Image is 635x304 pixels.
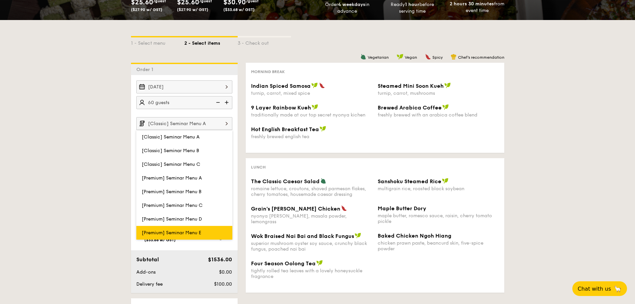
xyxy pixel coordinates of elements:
[136,281,163,287] span: Delivery fee
[131,37,184,47] div: 1 - Select menu
[382,1,442,15] div: Ready before serving time
[131,7,162,12] span: ($27.90 w/ GST)
[136,256,159,263] span: Subtotal
[318,1,377,15] div: Order in advance
[355,233,361,239] img: icon-vegan.f8ff3823.svg
[251,83,311,89] span: Indian Spiced Samosa
[572,281,627,296] button: Chat with us🦙
[142,230,201,236] span: [Premium] Seminar Menu E
[378,240,499,252] div: chicken prawn paste, beancurd skin, five-spice powder
[251,233,354,239] span: Wok Braised Nai Bai and Black Fungus
[251,268,372,279] div: tightly rolled tea leaves with a lovely honeysuckle fragrance
[251,112,372,118] div: traditionally made at our top secret nyonya kichen
[451,54,457,60] img: icon-chef-hat.a58ddaea.svg
[397,54,403,60] img: icon-vegan.f8ff3823.svg
[136,96,232,109] input: Number of guests
[142,203,203,208] span: [Premium] Seminar Menu C
[378,178,441,185] span: Sanshoku Steamed Rice
[378,90,499,96] div: turnip, carrot, mushrooms
[208,256,232,263] span: $1536.00
[320,178,326,184] img: icon-vegetarian.fe4039eb.svg
[177,7,208,12] span: ($27.90 w/ GST)
[251,104,311,111] span: 9 Layer Rainbow Kueh
[136,67,156,72] span: Order 1
[450,1,494,7] strong: 2 hours 30 minutes
[316,260,323,266] img: icon-vegan.f8ff3823.svg
[405,55,417,60] span: Vegan
[142,216,202,222] span: [Premium] Seminar Menu D
[223,7,255,12] span: ($33.68 w/ GST)
[142,189,201,195] span: [Premium] Seminar Menu B
[338,2,365,7] strong: 4 weekdays
[360,54,366,60] img: icon-vegetarian.fe4039eb.svg
[251,241,372,252] div: superior mushroom oyster soy sauce, crunchy black fungus, poached nai bai
[425,54,431,60] img: icon-spicy.37a8142b.svg
[458,55,504,60] span: Chef's recommendation
[142,175,202,181] span: [Premium] Seminar Menu A
[378,213,499,224] div: maple butter, romesco sauce, raisin, cherry tomato pickle
[251,69,285,74] span: Morning break
[614,285,622,293] span: 🦙
[444,82,451,88] img: icon-vegan.f8ff3823.svg
[221,117,232,130] img: icon-chevron-right.3c0dfbd6.svg
[378,83,444,89] span: Steamed Mini Soon Kueh
[144,238,176,242] span: ($33.68 w/ GST)
[238,37,291,47] div: 3 - Check out
[341,205,347,211] img: icon-spicy.37a8142b.svg
[142,134,200,140] span: [Classic] Seminar Menu A
[432,55,443,60] span: Spicy
[311,82,318,88] img: icon-vegan.f8ff3823.svg
[312,104,318,110] img: icon-vegan.f8ff3823.svg
[136,80,232,93] input: Event date
[378,233,451,239] span: Baked Chicken Ngoh Hiang
[251,206,340,212] span: Grain's [PERSON_NAME] Chicken
[251,134,372,139] div: freshly brewed english tea
[212,96,222,109] img: icon-reduce.1d2dbef1.svg
[136,269,156,275] span: Add-ons
[219,269,232,275] span: $0.00
[447,1,507,14] div: from event time
[320,126,326,132] img: icon-vegan.f8ff3823.svg
[142,148,199,154] span: [Classic] Seminar Menu B
[142,162,200,167] span: [Classic] Seminar Menu C
[442,178,449,184] img: icon-vegan.f8ff3823.svg
[251,260,316,267] span: Four Season Oolong Tea
[405,2,419,7] strong: 1 hour
[319,82,325,88] img: icon-spicy.37a8142b.svg
[184,37,238,47] div: 2 - Select items
[251,186,372,197] div: romaine lettuce, croutons, shaved parmesan flakes, cherry tomatoes, housemade caesar dressing
[251,126,319,132] span: Hot English Breakfast Tea
[378,104,442,111] span: Brewed Arabica Coffee
[251,165,266,170] span: Lunch
[578,286,611,292] span: Chat with us
[214,281,232,287] span: $100.00
[378,186,499,192] div: multigrain rice, roasted black soybean
[251,213,372,225] div: nyonya [PERSON_NAME], masala powder, lemongrass
[378,205,426,212] span: Maple Butter Dory
[378,112,499,118] div: freshly brewed with an arabica coffee blend
[222,96,232,109] img: icon-add.58712e84.svg
[442,104,449,110] img: icon-vegan.f8ff3823.svg
[251,90,372,96] div: turnip, carrot, mixed spice
[251,178,320,185] span: The Classic Caesar Salad
[368,55,389,60] span: Vegetarian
